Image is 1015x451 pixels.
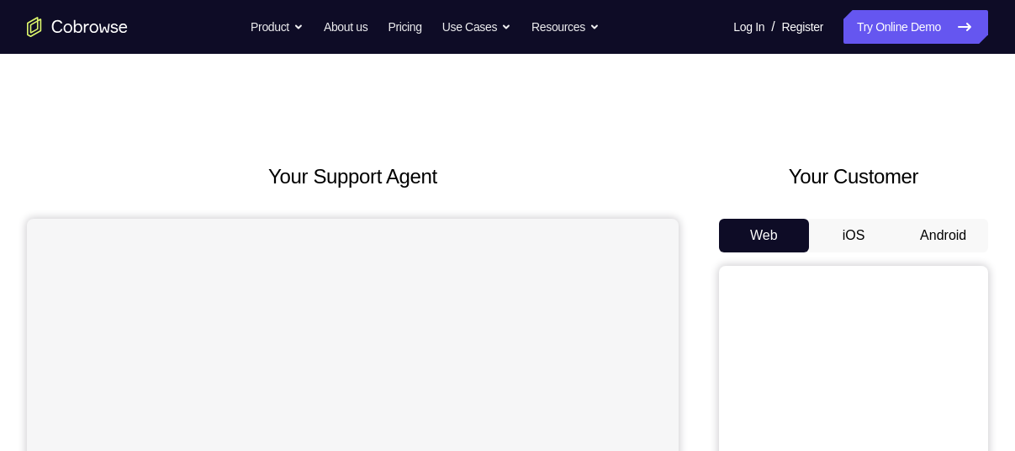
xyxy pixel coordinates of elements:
[719,219,809,252] button: Web
[27,162,679,192] h2: Your Support Agent
[251,10,304,44] button: Product
[771,17,774,37] span: /
[388,10,421,44] a: Pricing
[843,10,988,44] a: Try Online Demo
[442,10,511,44] button: Use Cases
[733,10,764,44] a: Log In
[27,17,128,37] a: Go to the home page
[809,219,899,252] button: iOS
[531,10,600,44] button: Resources
[719,162,988,192] h2: Your Customer
[898,219,988,252] button: Android
[324,10,367,44] a: About us
[782,10,823,44] a: Register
